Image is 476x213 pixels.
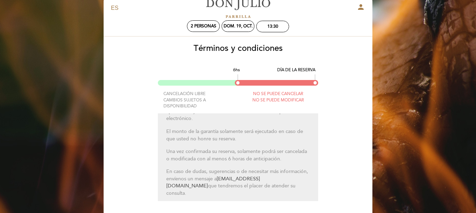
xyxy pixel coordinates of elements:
[238,91,318,103] div: NO SE PUEDE CANCELAR NO SE PUEDE MODIFICAR
[158,74,318,85] img: terms-and-conditions-chart.png
[357,3,365,14] button: person
[191,24,216,29] span: 2 personas
[267,24,278,29] div: 13:30
[108,44,367,53] h3: Términos y condiciones
[158,91,238,109] div: CANCELACIÓN LIBRE CAMBIOS SUJETOS A DISPONIBILIDAD
[224,24,253,29] div: dom. 19, oct.
[277,67,315,73] div: DÍA DE LA RESERVA
[166,128,310,142] p: El monto de la garantía solamente será ejecutado en caso de que usted no honre su reserva.
[166,148,310,162] p: Una vez confirmada su reserva, solamente podrá ser cancelada o modificada con al menos 6 horas de...
[166,168,310,197] p: En caso de dudas, sugerencias o de necesitar más información, envíenos un mensaje a que tendremos...
[233,67,240,73] div: 6hs
[357,3,365,11] i: person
